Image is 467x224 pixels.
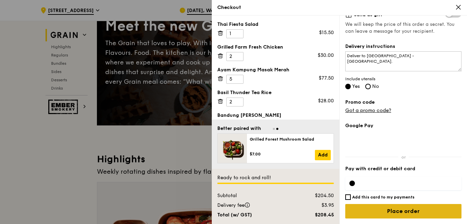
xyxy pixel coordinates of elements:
[319,29,334,36] div: $15.50
[217,4,461,11] div: Checkout
[345,108,391,113] a: Got a promo code?
[217,67,334,73] div: Ayam Kampung Masak Merah
[276,128,278,130] span: Go to slide 2
[318,52,334,59] div: $30.00
[352,83,360,89] span: Yes
[250,151,315,157] div: $7.00
[318,98,334,104] div: $28.00
[217,174,334,181] div: Ready to rock and roll!
[296,212,338,218] div: $208.45
[319,75,334,82] div: $77.50
[217,125,261,132] div: Better paired with
[345,43,461,50] label: Delivery instructions
[372,83,379,89] span: No
[345,76,461,82] span: Include utensils
[345,99,461,106] label: Promo code
[360,181,457,186] iframe: Secure card payment input frame
[315,150,331,160] a: Add
[250,136,331,142] div: Grilled Forest Mushroom Salad
[352,194,415,200] h6: Add this card to my payments
[217,89,334,96] div: Basil Thunder Tea Rice
[345,122,461,129] label: Google Pay
[365,84,371,89] input: No
[345,194,351,200] input: Add this card to my payments
[345,84,351,89] input: Yes
[345,204,461,218] input: Place order
[217,21,334,28] div: Thai Fiesta Salad
[213,202,296,209] div: Delivery fee
[296,192,338,199] div: $204.50
[217,44,334,51] div: Grilled Farm Fresh Chicken
[217,112,334,119] div: Bandung [PERSON_NAME]
[345,165,461,172] label: Pay with credit or debit card
[213,212,296,218] div: Total (w/ GST)
[345,133,461,149] iframe: Secure payment button frame
[213,192,296,199] div: Subtotal
[273,128,275,130] span: Go to slide 1
[345,21,461,35] span: We will keep the price of this order a secret. You can leave a message for your recipient.
[296,202,338,209] div: $3.95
